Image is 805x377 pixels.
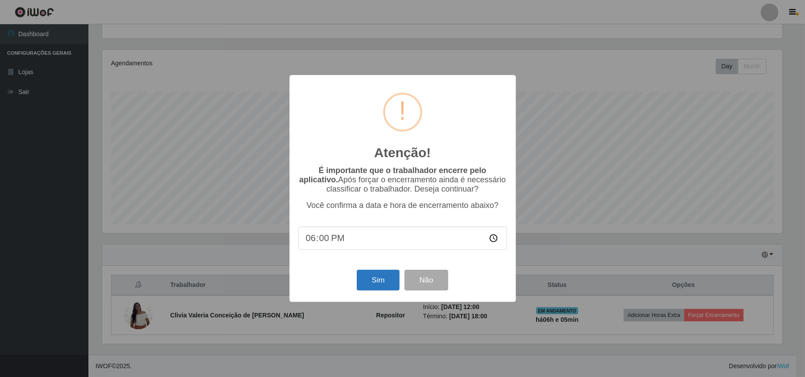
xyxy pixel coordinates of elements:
[357,270,400,290] button: Sim
[298,201,507,210] p: Você confirma a data e hora de encerramento abaixo?
[298,166,507,194] p: Após forçar o encerramento ainda é necessário classificar o trabalhador. Deseja continuar?
[299,166,486,184] b: É importante que o trabalhador encerre pelo aplicativo.
[404,270,448,290] button: Não
[374,145,431,161] h2: Atenção!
